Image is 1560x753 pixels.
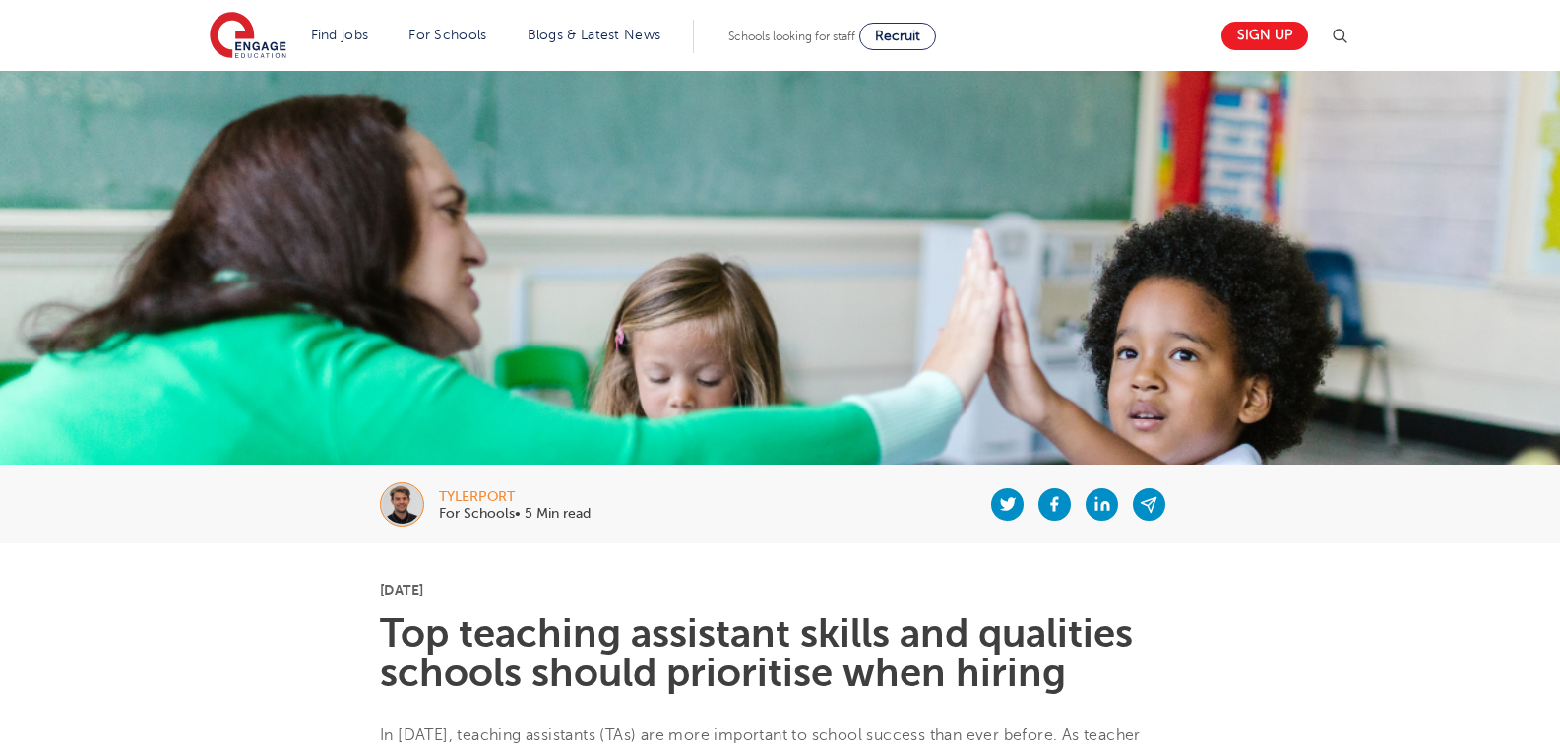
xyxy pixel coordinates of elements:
[210,12,286,61] img: Engage Education
[728,30,855,43] span: Schools looking for staff
[380,583,1180,596] p: [DATE]
[439,490,591,504] div: tylerport
[439,507,591,521] p: For Schools• 5 Min read
[859,23,936,50] a: Recruit
[875,29,920,43] span: Recruit
[408,28,486,42] a: For Schools
[528,28,661,42] a: Blogs & Latest News
[380,614,1180,693] h1: Top teaching assistant skills and qualities schools should prioritise when hiring
[311,28,369,42] a: Find jobs
[1221,22,1308,50] a: Sign up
